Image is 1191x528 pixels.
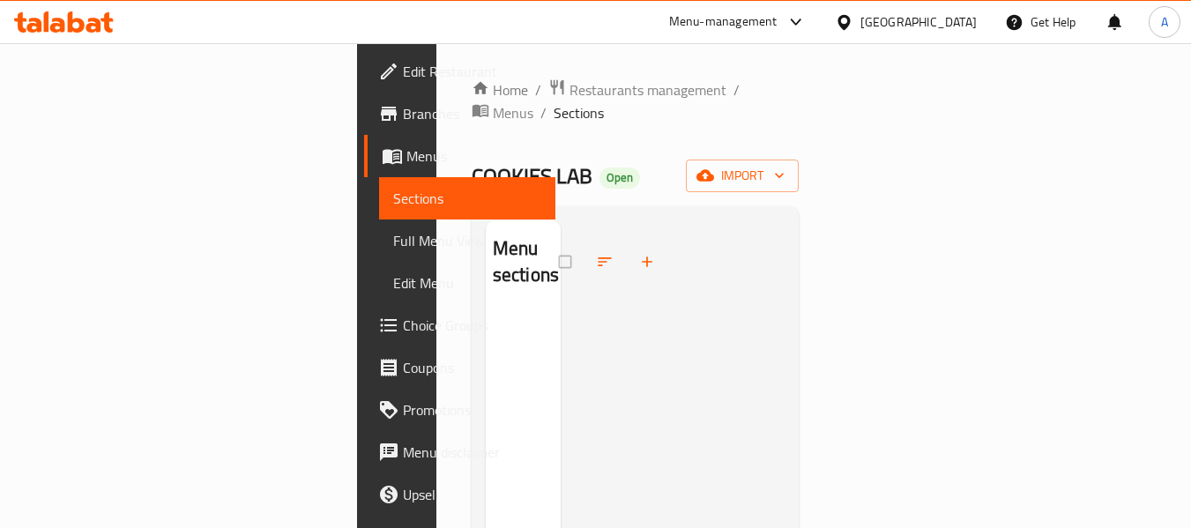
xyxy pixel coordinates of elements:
span: A [1161,12,1168,32]
a: Choice Groups [364,304,556,346]
span: Promotions [403,399,542,420]
span: Edit Menu [393,272,542,294]
a: Menus [364,135,556,177]
a: Promotions [364,389,556,431]
span: Sections [554,102,604,123]
button: import [686,160,799,192]
div: Menu-management [669,11,778,33]
a: Full Menu View [379,219,556,262]
a: Sections [379,177,556,219]
a: Menu disclaimer [364,431,556,473]
a: Branches [364,93,556,135]
a: Restaurants management [548,78,726,101]
a: Edit Menu [379,262,556,304]
a: Coupons [364,346,556,389]
span: Branches [403,103,542,124]
nav: breadcrumb [472,78,800,124]
span: Full Menu View [393,230,542,251]
li: / [733,79,740,100]
button: Add section [628,242,670,281]
span: Edit Restaurant [403,61,542,82]
a: Upsell [364,473,556,516]
span: Menu disclaimer [403,442,542,463]
a: Edit Restaurant [364,50,556,93]
span: Choice Groups [403,315,542,336]
span: COOKIES LAB [472,156,592,196]
span: Restaurants management [569,79,726,100]
nav: Menu sections [486,304,561,318]
span: Menus [406,145,542,167]
div: Open [599,167,640,189]
span: import [700,165,785,187]
span: Open [599,170,640,185]
span: Sections [393,188,542,209]
div: [GEOGRAPHIC_DATA] [860,12,977,32]
span: Upsell [403,484,542,505]
span: Coupons [403,357,542,378]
